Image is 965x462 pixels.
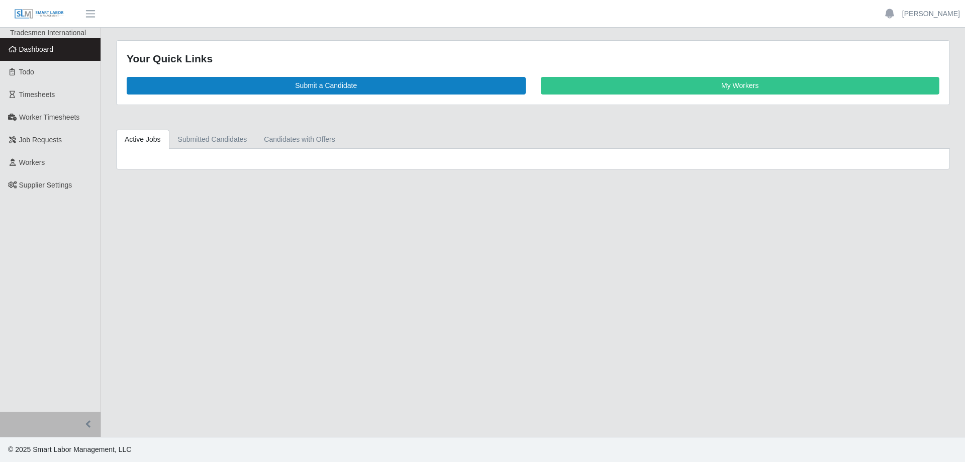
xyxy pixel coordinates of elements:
a: Candidates with Offers [255,130,343,149]
a: [PERSON_NAME] [902,9,960,19]
div: Your Quick Links [127,51,939,67]
img: SLM Logo [14,9,64,20]
span: Supplier Settings [19,181,72,189]
a: My Workers [541,77,940,95]
span: Worker Timesheets [19,113,79,121]
span: Timesheets [19,90,55,99]
a: Submit a Candidate [127,77,526,95]
span: Job Requests [19,136,62,144]
span: © 2025 Smart Labor Management, LLC [8,445,131,453]
span: Tradesmen International [10,29,86,37]
a: Submitted Candidates [169,130,256,149]
span: Workers [19,158,45,166]
span: Dashboard [19,45,54,53]
a: Active Jobs [116,130,169,149]
span: Todo [19,68,34,76]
